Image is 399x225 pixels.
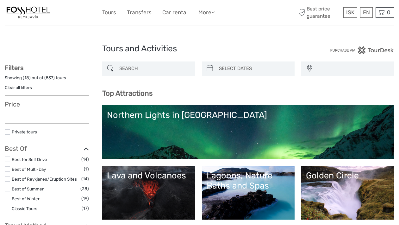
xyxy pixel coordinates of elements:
[127,8,152,17] a: Transfers
[198,8,215,17] a: More
[24,75,29,81] label: 18
[360,7,373,18] div: EN
[107,170,190,215] a: Lava and Volcanoes
[12,129,37,134] a: Private tours
[5,5,52,20] img: 1357-20722262-a0dc-4fd2-8fc5-b62df901d176_logo_small.jpg
[102,8,116,17] a: Tours
[46,75,53,81] label: 537
[12,177,77,182] a: Best of Reykjanes/Eruption Sites
[330,46,394,54] img: PurchaseViaTourDesk.png
[12,157,47,162] a: Best for Self Drive
[117,63,192,74] input: SEARCH
[81,175,89,183] span: (14)
[82,205,89,212] span: (17)
[12,167,46,172] a: Best of Multi-Day
[306,170,390,215] a: Golden Circle
[102,44,297,54] h1: Tours and Activities
[80,185,89,192] span: (28)
[5,75,89,85] div: Showing ( ) out of ( ) tours
[346,9,354,16] span: ISK
[12,186,44,191] a: Best of Summer
[107,170,190,181] div: Lava and Volcanoes
[12,196,40,201] a: Best of Winter
[216,63,292,74] input: SELECT DATES
[84,165,89,173] span: (1)
[5,64,23,72] strong: Filters
[297,5,342,19] span: Best price guarantee
[107,110,390,154] a: Northern Lights in [GEOGRAPHIC_DATA]
[207,170,290,191] div: Lagoons, Nature Baths and Spas
[5,145,89,152] h3: Best Of
[162,8,188,17] a: Car rental
[207,170,290,215] a: Lagoons, Nature Baths and Spas
[107,110,390,120] div: Northern Lights in [GEOGRAPHIC_DATA]
[102,89,153,98] b: Top Attractions
[5,100,89,108] h3: Price
[81,156,89,163] span: (14)
[306,170,390,181] div: Golden Circle
[5,85,32,90] a: Clear all filters
[12,206,37,211] a: Classic Tours
[386,9,391,16] span: 0
[81,195,89,202] span: (19)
